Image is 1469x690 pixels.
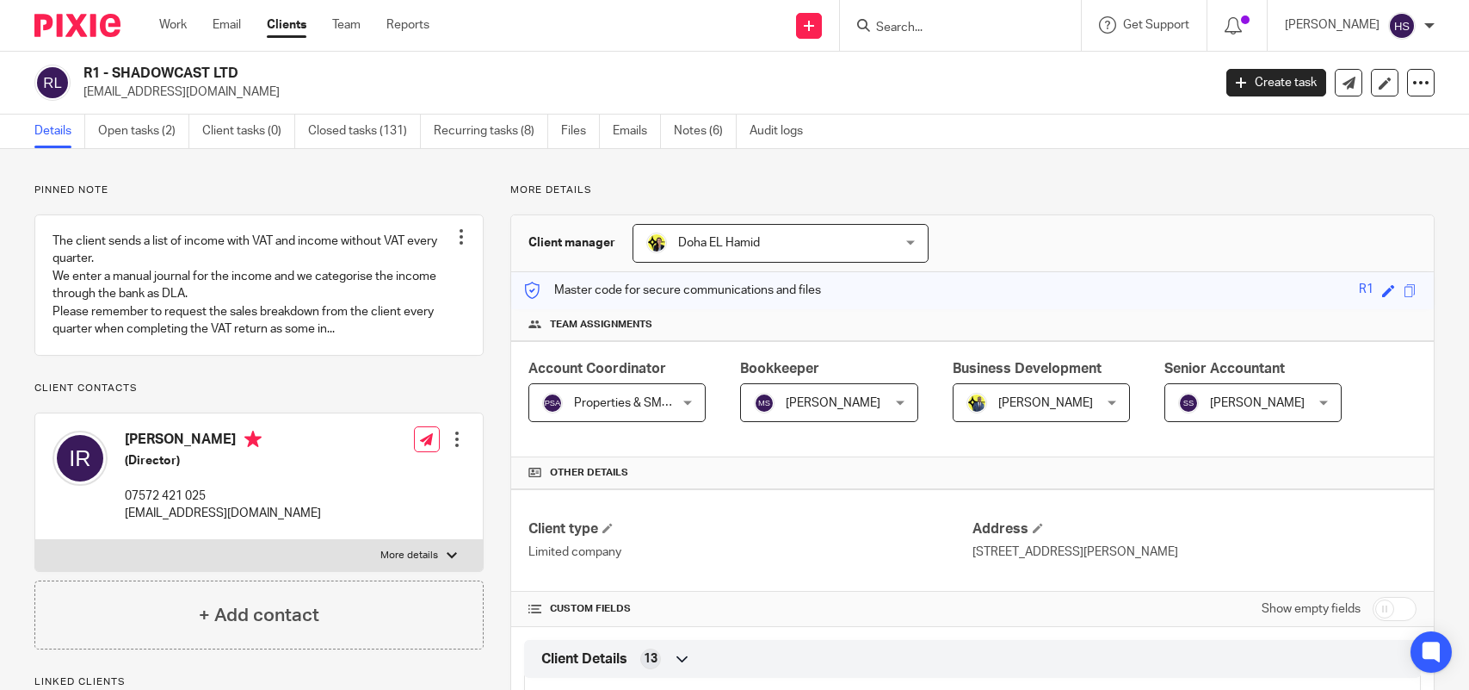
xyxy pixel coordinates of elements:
[972,520,1417,538] h4: Address
[1123,19,1189,31] span: Get Support
[125,488,321,505] p: 07572 421 025
[34,115,85,148] a: Details
[98,115,189,148] a: Open tasks (2)
[34,183,484,197] p: Pinned note
[874,21,1029,36] input: Search
[1388,12,1416,40] img: svg%3E
[267,16,306,34] a: Clients
[528,544,972,561] p: Limited company
[574,397,701,409] span: Properties & SMEs - AC
[332,16,361,34] a: Team
[953,362,1102,376] span: Business Development
[613,115,661,148] a: Emails
[386,16,429,34] a: Reports
[83,65,977,83] h2: R1 - SHADOWCAST LTD
[510,183,1435,197] p: More details
[550,466,628,480] span: Other details
[740,362,819,376] span: Bookkeeper
[308,115,421,148] a: Closed tasks (131)
[199,602,319,629] h4: + Add contact
[972,544,1417,561] p: [STREET_ADDRESS][PERSON_NAME]
[678,237,760,249] span: Doha EL Hamid
[754,393,775,413] img: svg%3E
[34,675,484,689] p: Linked clients
[528,520,972,538] h4: Client type
[1262,600,1361,618] label: Show empty fields
[52,431,108,486] img: svg%3E
[159,16,187,34] a: Work
[34,14,120,37] img: Pixie
[528,234,615,252] h3: Client manager
[646,233,667,253] img: Doha-Starbridge.jpg
[380,549,438,563] p: More details
[125,431,321,452] h4: [PERSON_NAME]
[674,115,737,148] a: Notes (6)
[786,397,880,409] span: [PERSON_NAME]
[434,115,548,148] a: Recurring tasks (8)
[644,650,657,668] span: 13
[550,318,652,332] span: Team assignments
[528,362,666,376] span: Account Coordinator
[125,452,321,469] h5: (Director)
[244,431,262,448] i: Primary
[125,505,321,522] p: [EMAIL_ADDRESS][DOMAIN_NAME]
[213,16,241,34] a: Email
[202,115,295,148] a: Client tasks (0)
[524,282,821,299] p: Master code for secure communications and files
[34,382,484,395] p: Client contacts
[966,393,987,413] img: Dennis-Starbridge.jpg
[1178,393,1199,413] img: svg%3E
[998,397,1093,409] span: [PERSON_NAME]
[750,115,816,148] a: Audit logs
[541,650,627,668] span: Client Details
[1164,362,1285,376] span: Senior Accountant
[1210,397,1305,409] span: [PERSON_NAME]
[1359,281,1373,301] div: R1
[1226,69,1326,96] a: Create task
[542,393,563,413] img: svg%3E
[528,602,972,616] h4: CUSTOM FIELDS
[561,115,600,148] a: Files
[1285,16,1380,34] p: [PERSON_NAME]
[34,65,71,101] img: svg%3E
[83,84,1201,101] p: [EMAIL_ADDRESS][DOMAIN_NAME]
